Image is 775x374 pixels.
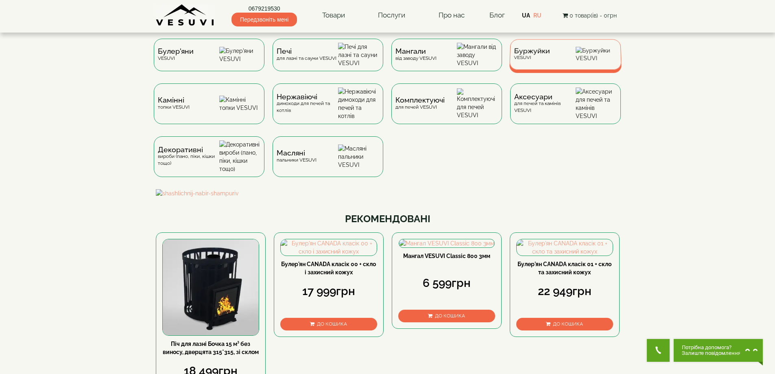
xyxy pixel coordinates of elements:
span: Залиште повідомлення [682,350,741,356]
button: До кошика [280,318,377,330]
img: Булер'ян CANADA класік 00 + скло і захисний кожух [281,239,377,256]
img: Завод VESUVI [156,4,215,26]
div: 6 599грн [398,275,495,291]
a: Булер'ян CANADA класік 01 + скло та захисний кожух [517,261,611,276]
span: Булер'яни [158,48,194,55]
a: Каміннітопки VESUVI Камінні топки VESUVI [150,83,269,136]
img: Декоративні вироби (пано, піки, кішки тощо) [219,140,260,173]
span: Камінні [158,97,190,103]
a: Про нас [430,6,473,25]
span: Мангали [395,48,437,55]
div: пальники VESUVI [277,150,317,163]
span: Передзвоніть мені [231,13,297,26]
img: Аксесуари для печей та камінів VESUVI [576,87,617,120]
div: для лазні та сауни VESUVI [277,48,336,61]
a: Блог [489,11,505,19]
span: До кошика [553,321,583,327]
a: Нержавіючідимоходи для печей та котлів Нержавіючі димоходи для печей та котлів [269,83,387,136]
span: До кошика [317,321,347,327]
div: для печей та камінів VESUVI [514,94,576,114]
a: Булер'яниVESUVI Булер'яни VESUVI [150,39,269,83]
span: Декоративні [158,147,219,153]
img: Камінні топки VESUVI [219,96,260,112]
a: Булер'ян CANADA класік 00 + скло і захисний кожух [281,261,376,276]
a: RU [533,12,541,19]
a: Масляніпальники VESUVI Масляні пальники VESUVI [269,136,387,189]
div: для печей VESUVI [395,97,445,110]
div: топки VESUVI [158,97,190,110]
a: Аксесуаридля печей та камінів VESUVI Аксесуари для печей та камінів VESUVI [506,83,625,136]
div: 22 949грн [516,283,613,300]
button: До кошика [516,318,613,330]
a: Піч для лазні Бочка 15 м³ без виносу, дверцята 315*315, зі склом [163,341,259,355]
span: Буржуйки [514,48,550,54]
span: Масляні [277,150,317,156]
div: димоходи для печей та котлів [277,94,338,114]
div: VESUVI [513,48,550,61]
img: Нержавіючі димоходи для печей та котлів [338,87,379,120]
div: VESUVI [158,48,194,61]
button: До кошика [398,310,495,322]
img: Мангал VESUVI Classic 800 3мм [399,239,494,247]
img: shashlichnij-nabir-shampuriv [156,189,620,197]
a: 0679219530 [231,4,297,13]
div: 17 999грн [280,283,377,300]
span: Потрібна допомога? [682,345,741,350]
img: Комплектуючі для печей VESUVI [457,88,498,119]
button: Get Call button [647,339,670,362]
button: Chat button [674,339,763,362]
img: Мангали від заводу VESUVI [457,43,498,67]
a: БуржуйкиVESUVI Буржуйки VESUVI [506,39,625,83]
img: Піч для лазні Бочка 15 м³ без виносу, дверцята 315*315, зі склом [163,239,259,335]
a: Комплектуючідля печей VESUVI Комплектуючі для печей VESUVI [387,83,506,136]
div: від заводу VESUVI [395,48,437,61]
span: Печі [277,48,336,55]
img: Печі для лазні та сауни VESUVI [338,43,379,67]
a: Мангаливід заводу VESUVI Мангали від заводу VESUVI [387,39,506,83]
span: Нержавіючі [277,94,338,100]
span: До кошика [435,313,465,319]
img: Масляні пальники VESUVI [338,144,379,169]
a: Декоративнівироби (пано, піки, кішки тощо) Декоративні вироби (пано, піки, кішки тощо) [150,136,269,189]
a: Мангал VESUVI Classic 800 3мм [403,253,490,259]
img: Буржуйки VESUVI [576,47,617,62]
div: вироби (пано, піки, кішки тощо) [158,147,219,167]
span: Аксесуари [514,94,576,100]
span: 0 товар(ів) - 0грн [570,12,617,19]
a: Товари [314,6,353,25]
img: Булер'ян CANADA класік 01 + скло та захисний кожух [517,239,613,256]
span: Комплектуючі [395,97,445,103]
a: Послуги [370,6,413,25]
a: UA [522,12,530,19]
img: Булер'яни VESUVI [219,47,260,63]
button: 0 товар(ів) - 0грн [560,11,619,20]
a: Печідля лазні та сауни VESUVI Печі для лазні та сауни VESUVI [269,39,387,83]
